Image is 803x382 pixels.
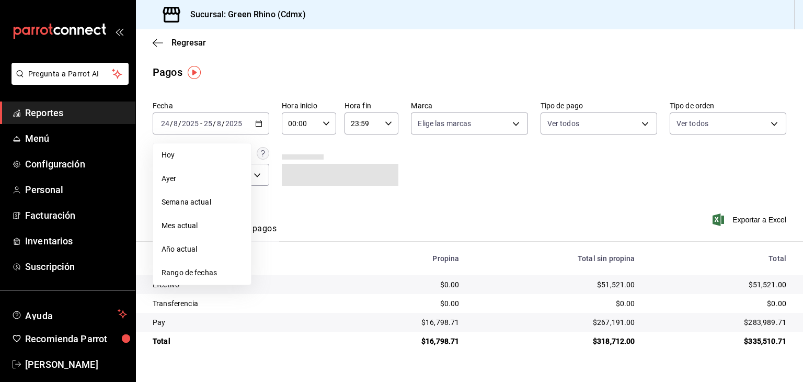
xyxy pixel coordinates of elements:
[476,279,635,290] div: $51,521.00
[162,267,243,278] span: Rango de fechas
[162,150,243,161] span: Hoy
[203,119,213,128] input: --
[652,336,786,346] div: $335,510.71
[346,254,459,263] div: Propina
[188,66,201,79] img: Tooltip marker
[182,8,306,21] h3: Sucursal: Green Rhino (Cdmx)
[200,119,202,128] span: -
[345,102,399,109] label: Hora fin
[476,317,635,328] div: $267,191.00
[178,119,181,128] span: /
[476,254,635,263] div: Total sin propina
[162,244,243,255] span: Año actual
[153,102,269,109] label: Fecha
[28,69,112,80] span: Pregunta a Parrot AI
[25,208,127,222] span: Facturación
[25,106,127,120] span: Reportes
[216,119,222,128] input: --
[346,336,459,346] div: $16,798.71
[411,102,527,109] label: Marca
[160,119,170,128] input: --
[346,317,459,328] div: $16,798.71
[162,197,243,208] span: Semana actual
[25,308,113,320] span: Ayuda
[181,119,199,128] input: ----
[476,298,635,309] div: $0.00
[418,118,471,129] span: Elige las marcas
[153,64,182,80] div: Pagos
[12,63,129,85] button: Pregunta a Parrot AI
[171,38,206,48] span: Regresar
[153,336,329,346] div: Total
[346,279,459,290] div: $0.00
[670,102,786,109] label: Tipo de orden
[25,234,127,248] span: Inventarios
[652,298,786,309] div: $0.00
[115,27,123,36] button: open_drawer_menu
[162,173,243,184] span: Ayer
[715,214,786,226] button: Exportar a Excel
[346,298,459,309] div: $0.00
[213,119,216,128] span: /
[25,183,127,197] span: Personal
[282,102,336,109] label: Hora inicio
[652,317,786,328] div: $283,989.71
[225,119,243,128] input: ----
[676,118,708,129] span: Ver todos
[222,119,225,128] span: /
[153,317,329,328] div: Pay
[170,119,173,128] span: /
[25,157,127,171] span: Configuración
[25,357,127,372] span: [PERSON_NAME]
[153,38,206,48] button: Regresar
[153,298,329,309] div: Transferencia
[25,332,127,346] span: Recomienda Parrot
[25,260,127,274] span: Suscripción
[652,279,786,290] div: $51,521.00
[652,254,786,263] div: Total
[541,102,657,109] label: Tipo de pago
[547,118,579,129] span: Ver todos
[476,336,635,346] div: $318,712.00
[162,220,243,231] span: Mes actual
[7,76,129,87] a: Pregunta a Parrot AI
[173,119,178,128] input: --
[25,131,127,145] span: Menú
[237,223,277,241] button: Ver pagos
